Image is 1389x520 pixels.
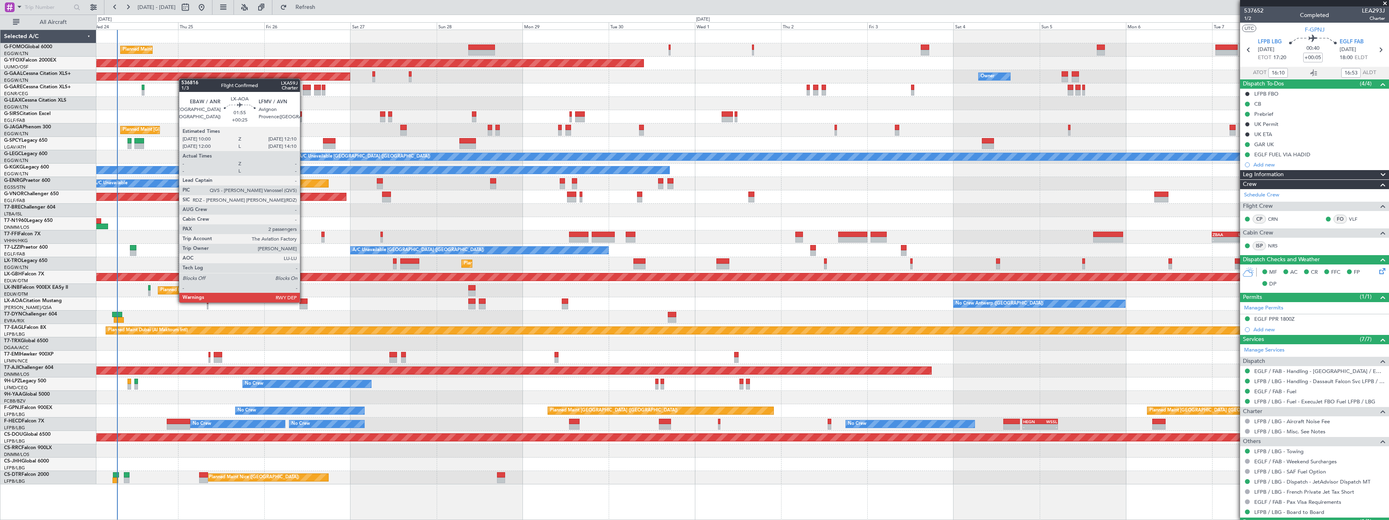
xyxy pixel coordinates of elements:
span: 9H-LPZ [4,379,20,384]
div: Planned Maint Dubai (Al Maktoum Intl) [108,324,188,337]
a: G-SPCYLegacy 650 [4,138,47,143]
div: - [1023,424,1040,429]
span: T7-EMI [4,352,20,357]
a: T7-TRXGlobal 6500 [4,339,48,343]
span: Dispatch Checks and Weather [1243,255,1320,264]
span: Dispatch [1243,357,1265,366]
span: DP [1269,280,1276,288]
a: LX-GBHFalcon 7X [4,272,44,277]
span: LEA293J [1362,6,1385,15]
a: G-KGKGLegacy 600 [4,165,49,170]
a: EGLF / FAB - Weekend Surcharges [1254,458,1337,465]
a: LFPB/LBG [4,478,25,484]
a: EGGW/LTN [4,104,28,110]
span: 1/2 [1244,15,1264,22]
div: Completed [1300,11,1329,19]
a: LFPB / LBG - Towing [1254,448,1304,455]
a: LX-INBFalcon 900EX EASy II [4,285,68,290]
span: F-GPNJ [4,405,21,410]
span: T7-N1960 [4,218,27,223]
span: F-GPNJ [1305,26,1325,34]
div: Planned Maint [GEOGRAPHIC_DATA] ([GEOGRAPHIC_DATA]) [464,258,591,270]
span: Charter [1243,407,1262,416]
span: All Aircraft [21,19,85,25]
div: EGLF PPR 1800Z [1254,315,1295,322]
a: LFPB/LBG [4,425,25,431]
a: EGLF/FAB [4,117,25,124]
a: LFMN/NCE [4,358,28,364]
a: LFPB / LBG - Dispatch - JetAdvisor Dispatch MT [1254,478,1370,485]
a: LFPB / LBG - French Private Jet Tax Short [1254,488,1354,495]
span: G-GARE [4,85,23,90]
a: DGAA/ACC [4,345,29,351]
a: EGLF / FAB - Pax Visa Requirements [1254,499,1341,505]
a: EGGW/LTN [4,77,28,83]
div: Fri 3 [867,22,954,30]
div: Sat 27 [350,22,437,30]
span: CS-DTR [4,472,21,477]
a: CS-DOUGlobal 6500 [4,432,51,437]
a: [PERSON_NAME]/QSA [4,305,52,311]
span: G-LEGC [4,151,21,156]
a: LFPB / LBG - SAF Fuel Option [1254,468,1326,475]
button: All Aircraft [9,16,88,29]
a: DNMM/LOS [4,371,29,377]
a: T7-FFIFalcon 7X [4,232,40,237]
span: ETOT [1258,54,1271,62]
span: CS-DOU [4,432,23,437]
a: LFPB / LBG - Misc. See Notes [1254,428,1325,435]
div: [DATE] [98,16,112,23]
div: No Crew [291,418,310,430]
span: CR [1311,269,1318,277]
a: T7-N1960Legacy 650 [4,218,53,223]
a: EGGW/LTN [4,131,28,137]
div: HEGN [1023,419,1040,424]
div: Planned Maint [GEOGRAPHIC_DATA] ([GEOGRAPHIC_DATA]) [123,44,250,56]
a: G-LEGCLegacy 600 [4,151,47,156]
span: G-KGKG [4,165,23,170]
a: Schedule Crew [1244,191,1279,199]
a: G-FOMOGlobal 6000 [4,45,52,49]
span: MF [1269,269,1277,277]
span: [DATE] - [DATE] [138,4,176,11]
span: G-SIRS [4,111,19,116]
span: G-FOMO [4,45,25,49]
div: Wed 1 [695,22,781,30]
a: EGLF/FAB [4,198,25,204]
span: FP [1354,269,1360,277]
span: T7-TRX [4,339,21,343]
span: Charter [1362,15,1385,22]
div: - [1213,237,1231,242]
div: GAR UK [1254,141,1274,148]
a: 9H-LPZLegacy 500 [4,379,46,384]
a: 9H-YAAGlobal 5000 [4,392,50,397]
div: A/C Unavailable [GEOGRAPHIC_DATA] ([GEOGRAPHIC_DATA]) [299,151,430,163]
div: No Crew [848,418,867,430]
div: Planned Maint [GEOGRAPHIC_DATA] ([GEOGRAPHIC_DATA]) [550,405,678,417]
div: ZBAA [1213,232,1231,237]
div: Thu 2 [781,22,867,30]
a: EGGW/LTN [4,158,28,164]
div: - [1040,424,1057,429]
div: LSGG [1231,232,1249,237]
div: Planned Maint [GEOGRAPHIC_DATA] ([GEOGRAPHIC_DATA]) [160,284,288,296]
a: LX-TROLegacy 650 [4,258,47,263]
span: LX-GBH [4,272,22,277]
span: [DATE] [1258,46,1274,54]
span: G-ENRG [4,178,23,183]
span: Permits [1243,293,1262,302]
div: Sun 5 [1040,22,1126,30]
div: Thu 25 [178,22,264,30]
a: F-HECDFalcon 7X [4,419,44,424]
div: Tue 7 [1212,22,1298,30]
a: G-YFOXFalcon 2000EX [4,58,56,63]
a: UUMO/OSF [4,64,28,70]
div: Add new [1253,326,1385,333]
a: CS-JHHGlobal 6000 [4,459,49,464]
a: EGGW/LTN [4,264,28,271]
span: LFPB LBG [1258,38,1282,46]
a: DNMM/LOS [4,224,29,230]
div: Sat 4 [954,22,1040,30]
a: DNMM/LOS [4,452,29,458]
a: NRS [1268,242,1286,249]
